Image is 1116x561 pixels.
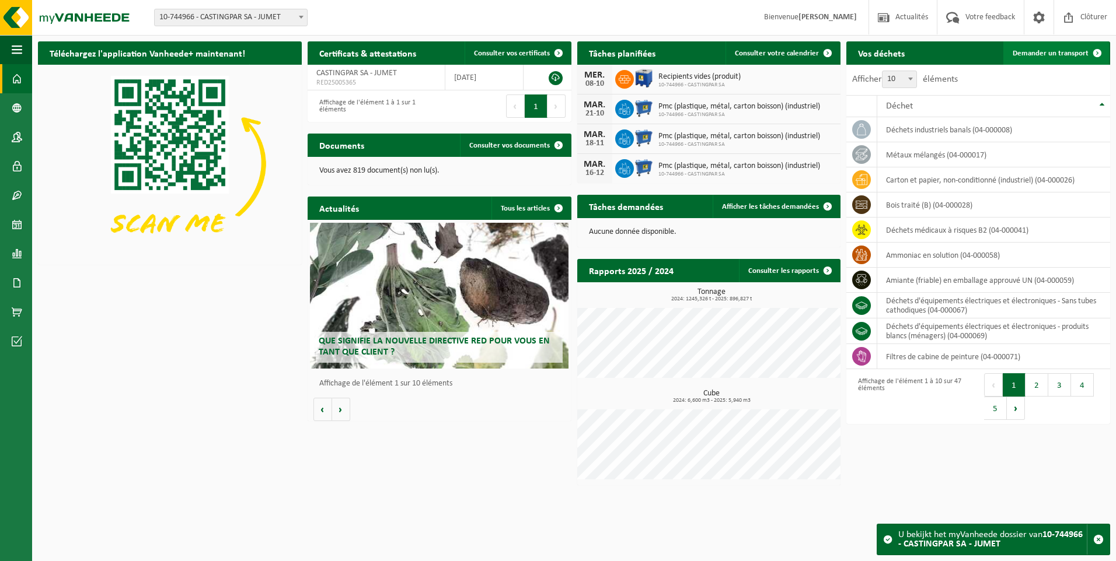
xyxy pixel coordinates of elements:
[506,94,525,118] button: Previous
[577,41,667,64] h2: Tâches planifiées
[319,336,550,357] span: Que signifie la nouvelle directive RED pour vous en tant que client ?
[583,160,606,169] div: MAR.
[658,132,820,141] span: Pmc (plastique, métal, carton boisson) (industriel)
[882,71,917,88] span: 10
[798,13,857,22] strong: [PERSON_NAME]
[308,197,371,219] h2: Actualités
[658,171,820,178] span: 10-744966 - CASTINGPAR SA
[313,398,332,421] button: Vorige
[852,75,958,84] label: Afficher éléments
[877,142,1110,167] td: métaux mélangés (04-000017)
[583,398,841,404] span: 2024: 6,600 m3 - 2025: 5,940 m3
[852,372,972,421] div: Affichage de l'élément 1 à 10 sur 47 éléments
[316,78,436,87] span: RED25005365
[547,94,566,118] button: Next
[154,9,308,26] span: 10-744966 - CASTINGPAR SA - JUMET
[877,268,1110,293] td: amiante (friable) en emballage approuvé UN (04-000059)
[583,169,606,177] div: 16-12
[877,243,1110,268] td: Ammoniac en solution (04-000058)
[1048,373,1071,397] button: 3
[658,111,820,118] span: 10-744966 - CASTINGPAR SA
[713,195,839,218] a: Afficher les tâches demandées
[658,141,820,148] span: 10-744966 - CASTINGPAR SA
[846,41,916,64] h2: Vos déchets
[491,197,570,220] a: Tous les articles
[735,50,819,57] span: Consulter votre calendrier
[1071,373,1094,397] button: 4
[658,72,741,82] span: Recipients vides (produit)
[722,203,819,211] span: Afficher les tâches demandées
[583,130,606,139] div: MAR.
[634,68,654,88] img: PB-IC-1000-HPE-00-08
[1026,373,1048,397] button: 2
[583,139,606,148] div: 18-11
[319,167,560,175] p: Vous avez 819 document(s) non lu(s).
[589,228,829,236] p: Aucune donnée disponible.
[310,223,569,369] a: Que signifie la nouvelle directive RED pour vous en tant que client ?
[155,9,307,26] span: 10-744966 - CASTINGPAR SA - JUMET
[577,259,685,282] h2: Rapports 2025 / 2024
[658,162,820,171] span: Pmc (plastique, métal, carton boisson) (industriel)
[1013,50,1089,57] span: Demander un transport
[474,50,550,57] span: Consulter vos certificats
[316,69,397,78] span: CASTINGPAR SA - JUMET
[313,93,434,119] div: Affichage de l'élément 1 à 1 sur 1 éléments
[583,71,606,80] div: MER.
[898,524,1087,555] div: U bekijkt het myVanheede dossier van
[883,71,916,87] span: 10
[739,259,839,282] a: Consulter les rapports
[658,102,820,111] span: Pmc (plastique, métal, carton boisson) (industriel)
[38,41,257,64] h2: Téléchargez l'application Vanheede+ maintenant!
[1003,373,1026,397] button: 1
[525,94,547,118] button: 1
[469,142,550,149] span: Consulter vos documents
[634,98,654,118] img: WB-0660-HPE-BE-01
[877,167,1110,192] td: carton et papier, non-conditionné (industriel) (04-000026)
[886,101,913,111] span: Déchet
[583,80,606,88] div: 08-10
[877,318,1110,344] td: déchets d'équipements électriques et électroniques - produits blancs (ménagers) (04-000069)
[308,41,428,64] h2: Certificats & attestations
[898,530,1083,549] strong: 10-744966 - CASTINGPAR SA - JUMET
[583,390,841,404] h3: Cube
[984,397,1007,420] button: 5
[38,65,302,262] img: Download de VHEPlus App
[583,110,606,118] div: 21-10
[726,41,839,65] a: Consulter votre calendrier
[877,218,1110,243] td: déchets médicaux à risques B2 (04-000041)
[577,195,675,218] h2: Tâches demandées
[308,134,376,156] h2: Documents
[583,100,606,110] div: MAR.
[460,134,570,157] a: Consulter vos documents
[465,41,570,65] a: Consulter vos certificats
[877,117,1110,142] td: déchets industriels banals (04-000008)
[877,344,1110,369] td: filtres de cabine de peinture (04-000071)
[634,157,654,177] img: WB-0660-HPE-BE-01
[1007,397,1025,420] button: Next
[445,65,524,90] td: [DATE]
[332,398,350,421] button: Volgende
[634,128,654,148] img: WB-0660-HPE-BE-01
[984,373,1003,397] button: Previous
[1003,41,1109,65] a: Demander un transport
[319,380,566,388] p: Affichage de l'élément 1 sur 10 éléments
[658,82,741,89] span: 10-744966 - CASTINGPAR SA
[583,296,841,302] span: 2024: 1245,326 t - 2025: 896,827 t
[877,293,1110,318] td: déchets d'équipements électriques et électroniques - Sans tubes cathodiques (04-000067)
[583,288,841,302] h3: Tonnage
[877,192,1110,218] td: bois traité (B) (04-000028)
